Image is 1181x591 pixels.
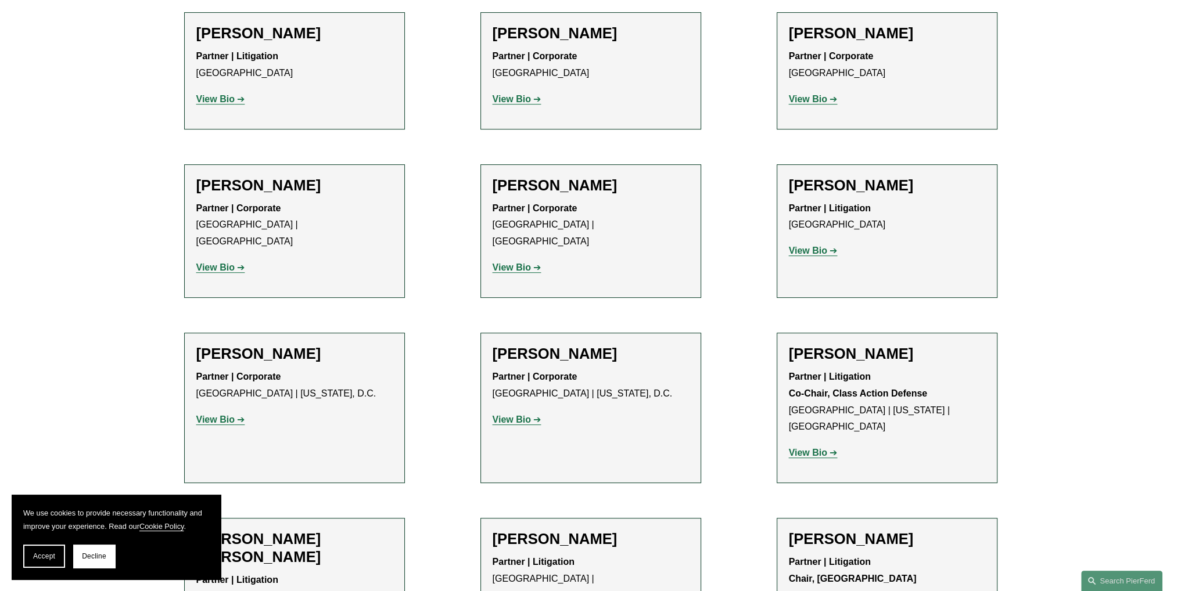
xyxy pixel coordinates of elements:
a: View Bio [196,262,245,272]
p: [GEOGRAPHIC_DATA] | [GEOGRAPHIC_DATA] [196,200,393,250]
strong: Partner | Corporate [196,203,281,213]
h2: [PERSON_NAME] [493,530,689,548]
strong: Partner | Litigation Co-Chair, Class Action Defense [789,372,928,398]
a: View Bio [789,94,838,104]
p: [GEOGRAPHIC_DATA] | [US_STATE] | [GEOGRAPHIC_DATA] [789,369,985,435]
a: Search this site [1081,571,1162,591]
h2: [PERSON_NAME] [196,24,393,42]
h2: [PERSON_NAME] [493,176,689,194]
strong: View Bio [493,415,531,424]
a: View Bio [196,415,245,424]
span: Accept [33,552,55,560]
strong: Partner | Litigation [196,575,278,585]
h2: [PERSON_NAME] [789,176,985,194]
strong: Partner | Corporate [493,372,577,381]
a: View Bio [789,448,838,457]
strong: View Bio [196,94,235,104]
a: Cookie Policy [139,522,184,531]
strong: Partner | Litigation [789,557,871,567]
span: Decline [82,552,106,560]
strong: View Bio [493,262,531,272]
strong: View Bio [789,448,827,457]
button: Decline [73,545,115,568]
h2: [PERSON_NAME] [493,345,689,363]
strong: Partner | Corporate [493,51,577,61]
strong: Partner | Litigation [493,557,575,567]
p: [GEOGRAPHIC_DATA] | [US_STATE], D.C. [196,369,393,402]
section: Cookie banner [12,495,221,579]
p: [GEOGRAPHIC_DATA] [196,48,393,82]
a: View Bio [493,94,541,104]
h2: [PERSON_NAME] [PERSON_NAME] [196,530,393,566]
a: View Bio [493,262,541,272]
p: [GEOGRAPHIC_DATA] | [GEOGRAPHIC_DATA] [493,200,689,250]
strong: Partner | Corporate [789,51,874,61]
strong: View Bio [789,246,827,255]
a: View Bio [789,246,838,255]
p: [GEOGRAPHIC_DATA] | [US_STATE], D.C. [493,369,689,402]
a: View Bio [493,415,541,424]
h2: [PERSON_NAME] [789,530,985,548]
button: Accept [23,545,65,568]
h2: [PERSON_NAME] [789,24,985,42]
p: [GEOGRAPHIC_DATA] [789,200,985,234]
strong: View Bio [789,94,827,104]
h2: [PERSON_NAME] [196,345,393,363]
strong: Partner | Litigation [196,51,278,61]
strong: Chair, [GEOGRAPHIC_DATA] [789,574,917,583]
strong: View Bio [493,94,531,104]
h2: [PERSON_NAME] [196,176,393,194]
a: View Bio [196,94,245,104]
h2: [PERSON_NAME] [789,345,985,363]
p: We use cookies to provide necessary functionality and improve your experience. Read our . [23,506,209,533]
h2: [PERSON_NAME] [493,24,689,42]
strong: View Bio [196,415,235,424]
strong: View Bio [196,262,235,272]
strong: Partner | Litigation [789,203,871,213]
strong: Partner | Corporate [196,372,281,381]
p: [GEOGRAPHIC_DATA] [493,48,689,82]
strong: Partner | Corporate [493,203,577,213]
p: [GEOGRAPHIC_DATA] [789,48,985,82]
